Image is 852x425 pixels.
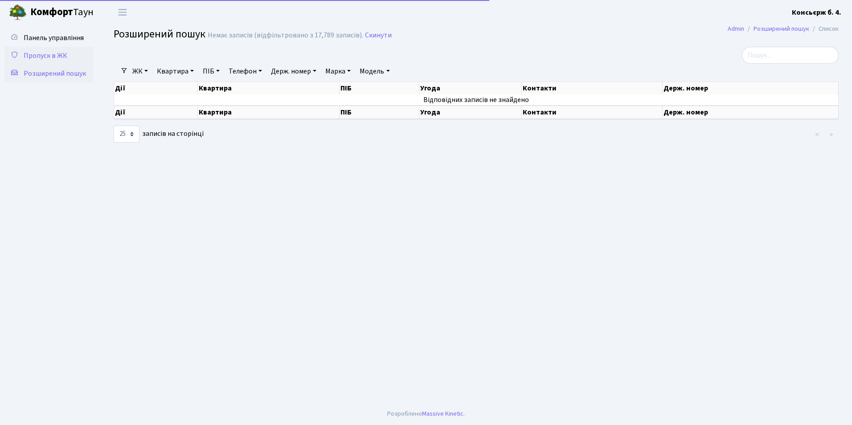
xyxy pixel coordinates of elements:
a: Скинути [365,31,392,40]
li: Список [809,24,839,34]
img: logo.png [9,4,27,21]
a: Massive Kinetic [422,409,463,418]
th: Дії [114,82,198,94]
input: Пошук... [742,47,839,64]
a: Квартира [153,64,197,79]
b: Консьєрж б. 4. [792,8,841,17]
a: Admin [728,24,744,33]
a: Марка [322,64,354,79]
th: Дії [114,106,198,119]
a: Телефон [225,64,266,79]
div: Розроблено . [387,409,465,419]
th: ПІБ [340,106,419,119]
th: Контакти [522,106,663,119]
th: Держ. номер [663,82,839,94]
a: Пропуск в ЖК [4,47,94,65]
span: Розширений пошук [24,69,86,78]
span: Розширений пошук [114,26,205,42]
a: Держ. номер [267,64,320,79]
a: Панель управління [4,29,94,47]
td: Відповідних записів не знайдено [114,94,839,105]
th: Контакти [522,82,663,94]
b: Комфорт [30,5,73,19]
span: Таун [30,5,94,20]
th: Квартира [198,82,340,94]
th: Держ. номер [663,106,839,119]
a: Модель [356,64,393,79]
a: Розширений пошук [754,24,809,33]
div: Немає записів (відфільтровано з 17,789 записів). [208,31,363,40]
th: Угода [419,82,522,94]
nav: breadcrumb [714,20,852,38]
th: ПІБ [340,82,419,94]
select: записів на сторінці [114,126,139,143]
span: Панель управління [24,33,84,43]
label: записів на сторінці [114,126,204,143]
button: Переключити навігацію [111,5,134,20]
th: Угода [419,106,522,119]
a: ПІБ [199,64,223,79]
span: Пропуск в ЖК [24,51,67,61]
a: Консьєрж б. 4. [792,7,841,18]
th: Квартира [198,106,340,119]
a: Розширений пошук [4,65,94,82]
a: ЖК [129,64,152,79]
